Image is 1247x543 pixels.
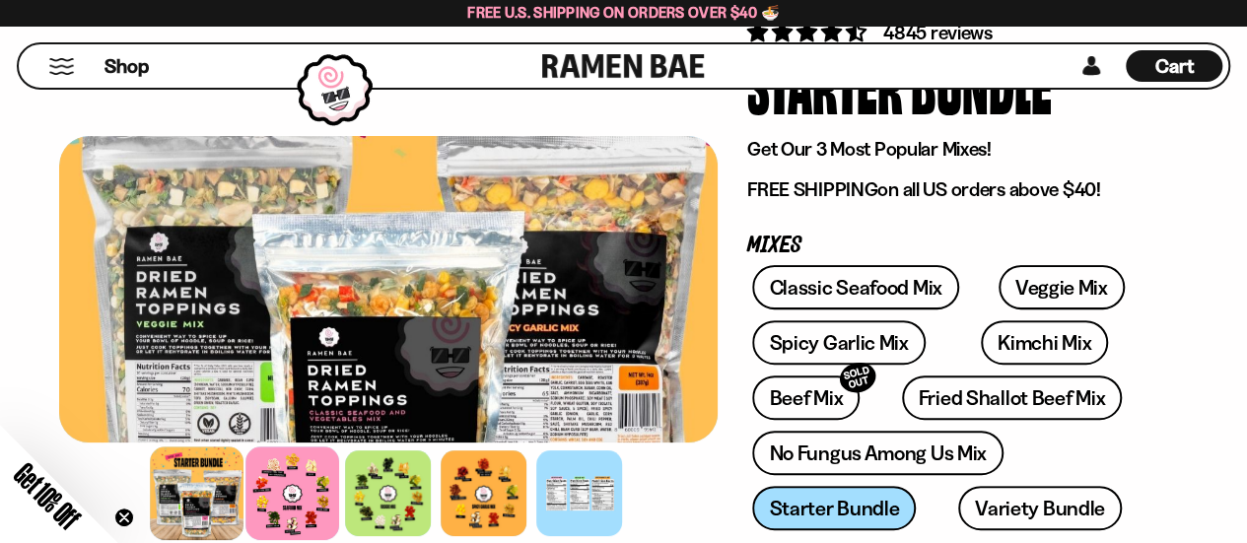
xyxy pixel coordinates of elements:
[752,320,925,365] a: Spicy Garlic Mix
[999,265,1125,309] a: Veggie Mix
[911,46,1052,120] div: Bundle
[467,3,780,22] span: Free U.S. Shipping on Orders over $40 🍜
[1126,44,1222,88] a: Cart
[747,137,1158,162] p: Get Our 3 Most Popular Mixes!
[747,177,1158,202] p: on all US orders above $40!
[747,237,1158,255] p: Mixes
[958,486,1122,530] a: Variety Bundle
[752,265,958,309] a: Classic Seafood Mix
[104,50,149,82] a: Shop
[747,177,877,201] strong: FREE SHIPPING
[836,359,879,397] div: SOLD OUT
[48,58,75,75] button: Mobile Menu Trigger
[902,375,1122,420] a: Fried Shallot Beef Mix
[1155,54,1194,78] span: Cart
[114,508,134,527] button: Close teaser
[752,431,1003,475] a: No Fungus Among Us Mix
[981,320,1108,365] a: Kimchi Mix
[747,46,903,120] div: Starter
[9,457,86,534] span: Get 10% Off
[752,375,860,420] a: Beef MixSOLD OUT
[104,53,149,80] span: Shop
